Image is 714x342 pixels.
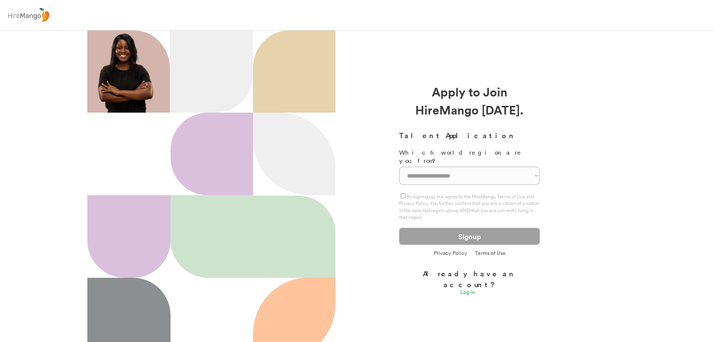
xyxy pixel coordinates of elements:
[399,148,540,165] div: Which world region are you from?
[253,196,329,278] img: yH5BAEAAAAALAAAAAABAAEAAAIBRAA7
[399,268,540,289] div: Already have an account?
[148,278,166,303] img: yH5BAEAAAAALAAAAAABAAEAAAIBRAA7
[260,38,335,113] img: yH5BAEAAAAALAAAAAABAAEAAAIBRAA7
[6,6,51,24] img: logo%20-%20hiremango%20gray.png
[460,289,479,297] a: Log In.
[260,36,274,57] img: yH5BAEAAAAALAAAAAABAAEAAAIBRAA7
[434,250,467,257] a: Privacy Policy
[399,193,539,220] label: By signing up, you agree to the HireMango Terms of Use and Privacy Policy. You further confirm th...
[88,113,171,195] img: yH5BAEAAAAALAAAAAABAAEAAAIBRAA7
[399,130,540,141] h3: Talent Application
[475,250,506,256] a: Terms of Use
[399,83,540,119] div: Apply to Join HireMango [DATE].
[89,30,162,113] img: 200x220.png
[399,228,540,245] button: Signup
